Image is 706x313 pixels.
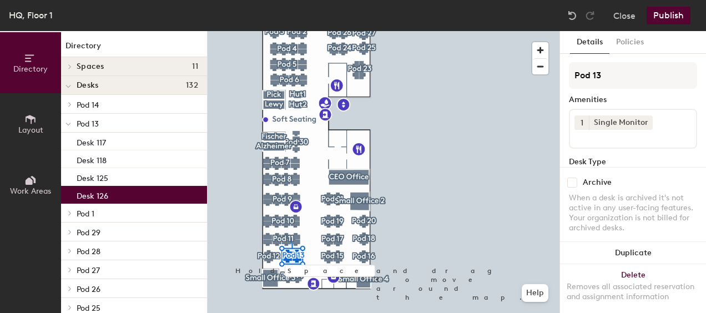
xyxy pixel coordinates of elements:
button: Help [522,284,548,302]
button: Publish [647,7,690,24]
button: DeleteRemoves all associated reservation and assignment information [560,264,706,313]
p: Desk 118 [77,153,107,165]
p: Desk 117 [77,135,106,148]
button: Policies [609,31,650,54]
span: Pod 25 [77,304,100,313]
span: 11 [192,62,198,71]
span: 132 [186,81,198,90]
span: Desks [77,81,98,90]
span: Spaces [77,62,104,71]
span: Pod 29 [77,228,100,238]
h1: Directory [61,40,207,57]
div: HQ, Floor 1 [9,8,53,22]
div: Removes all associated reservation and assignment information [567,282,699,302]
span: Work Areas [10,186,51,196]
div: When a desk is archived it's not active in any user-facing features. Your organization is not bil... [569,193,697,233]
p: Desk 125 [77,170,108,183]
img: Undo [567,10,578,21]
span: Pod 14 [77,100,99,110]
div: Amenities [569,95,697,104]
div: Desk Type [569,158,697,166]
button: Duplicate [560,242,706,264]
span: Pod 28 [77,247,100,256]
button: 1 [574,115,589,130]
span: Pod 27 [77,266,100,275]
span: 1 [581,117,583,129]
span: Pod 13 [77,119,99,129]
div: Archive [583,178,612,187]
span: Pod 1 [77,209,94,219]
button: Details [570,31,609,54]
div: Single Monitor [589,115,653,130]
img: Redo [584,10,596,21]
button: Close [613,7,636,24]
span: Directory [13,64,48,74]
span: Pod 26 [77,285,100,294]
span: Layout [18,125,43,135]
p: Desk 126 [77,188,108,201]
